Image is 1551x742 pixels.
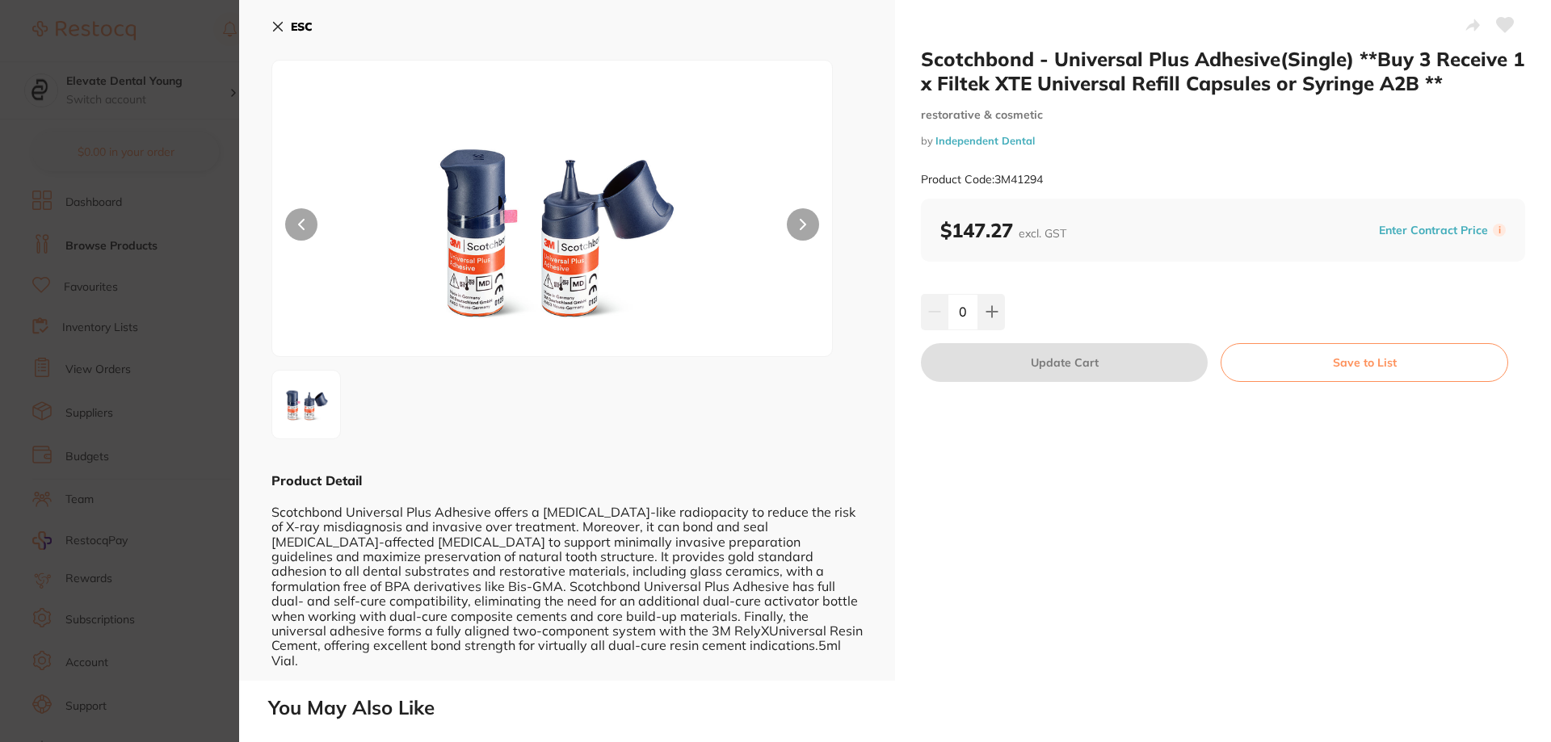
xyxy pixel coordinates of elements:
img: MTkyMA [277,375,335,434]
small: restorative & cosmetic [921,108,1525,122]
b: $147.27 [940,218,1066,242]
button: Update Cart [921,343,1208,382]
b: ESC [291,19,313,34]
h2: You May Also Like [268,697,1545,719]
button: Save to List [1221,343,1508,382]
small: by [921,135,1525,147]
span: excl. GST [1019,226,1066,241]
h2: Scotchbond - Universal Plus Adhesive(Single) **Buy 3 Receive 1 x Filtek XTE Universal Refill Caps... [921,47,1525,95]
div: Scotchbond Universal Plus Adhesive offers a [MEDICAL_DATA]-like radiopacity to reduce the risk of... [271,489,863,668]
button: Enter Contract Price [1374,223,1493,238]
a: Independent Dental [935,134,1035,147]
label: i [1493,224,1506,237]
b: Product Detail [271,472,362,488]
button: ESC [271,13,313,40]
img: MTkyMA [385,101,721,356]
small: Product Code: 3M41294 [921,173,1043,187]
